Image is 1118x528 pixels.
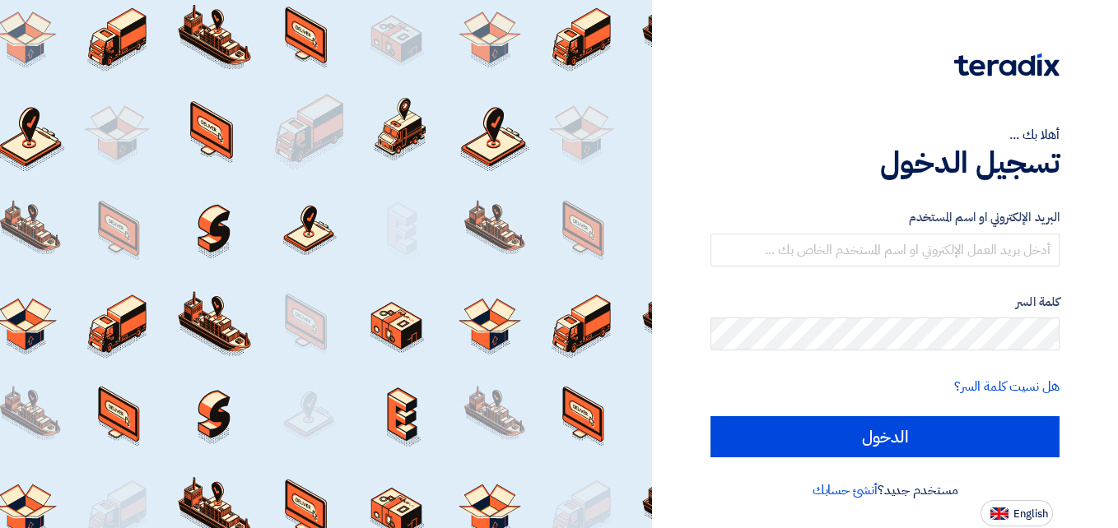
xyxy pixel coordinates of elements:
[1013,508,1048,520] span: English
[710,416,1060,457] input: الدخول
[981,500,1053,526] button: English
[710,234,1060,266] input: أدخل بريد العمل الإلكتروني او اسم المستخدم الخاص بك ...
[710,293,1060,312] label: كلمة السر
[710,145,1060,181] h1: تسجيل الدخول
[710,125,1060,145] div: أهلا بك ...
[954,377,1060,396] a: هل نسيت كلمة السر؟
[710,480,1060,500] div: مستخدم جديد؟
[990,507,1009,520] img: en-US.png
[954,53,1060,76] img: Teradix logo
[813,480,878,500] a: أنشئ حسابك
[710,208,1060,227] label: البريد الإلكتروني او اسم المستخدم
